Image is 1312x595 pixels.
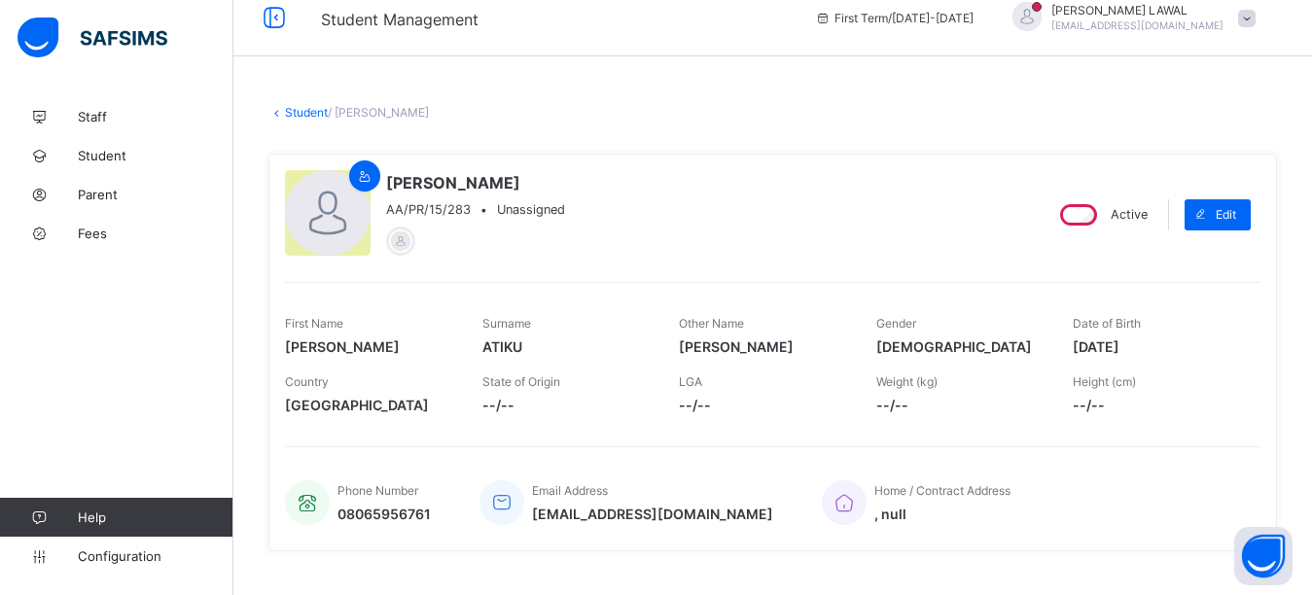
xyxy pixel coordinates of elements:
span: [EMAIL_ADDRESS][DOMAIN_NAME] [532,506,773,522]
span: [GEOGRAPHIC_DATA] [285,397,453,413]
span: ATIKU [482,338,651,355]
span: / [PERSON_NAME] [328,105,429,120]
span: --/-- [1073,397,1241,413]
span: First Name [285,316,343,331]
span: [DEMOGRAPHIC_DATA] [876,338,1045,355]
span: Other Name [679,316,744,331]
span: Edit [1216,207,1236,222]
span: 08065956761 [337,506,431,522]
span: session/term information [815,11,974,25]
span: Unassigned [497,202,565,217]
span: Date of Birth [1073,316,1141,331]
span: Configuration [78,548,232,564]
a: Student [285,105,328,120]
span: Fees [78,226,233,241]
span: Gender [876,316,916,331]
span: , null [874,506,1011,522]
span: Parent [78,187,233,202]
span: Staff [78,109,233,124]
span: --/-- [679,397,847,413]
span: [DATE] [1073,338,1241,355]
span: [PERSON_NAME] [679,338,847,355]
div: IBRAHIMLAWAL [993,2,1265,34]
span: Country [285,374,329,389]
span: --/-- [482,397,651,413]
span: Phone Number [337,483,418,498]
span: Student Management [321,10,479,29]
span: Help [78,509,232,525]
span: State of Origin [482,374,560,389]
span: Student [78,148,233,163]
span: Email Address [532,483,608,498]
span: LGA [679,374,702,389]
div: • [386,202,565,217]
span: AA/PR/15/283 [386,202,471,217]
span: [PERSON_NAME] [285,338,453,355]
span: [EMAIL_ADDRESS][DOMAIN_NAME] [1051,19,1223,31]
span: Weight (kg) [876,374,938,389]
span: Surname [482,316,531,331]
span: [PERSON_NAME] [386,173,565,192]
span: Height (cm) [1073,374,1136,389]
span: Active [1111,207,1148,222]
span: Home / Contract Address [874,483,1011,498]
img: safsims [18,17,167,58]
span: --/-- [876,397,1045,413]
span: [PERSON_NAME] LAWAL [1051,3,1223,17]
button: Open asap [1234,527,1293,585]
